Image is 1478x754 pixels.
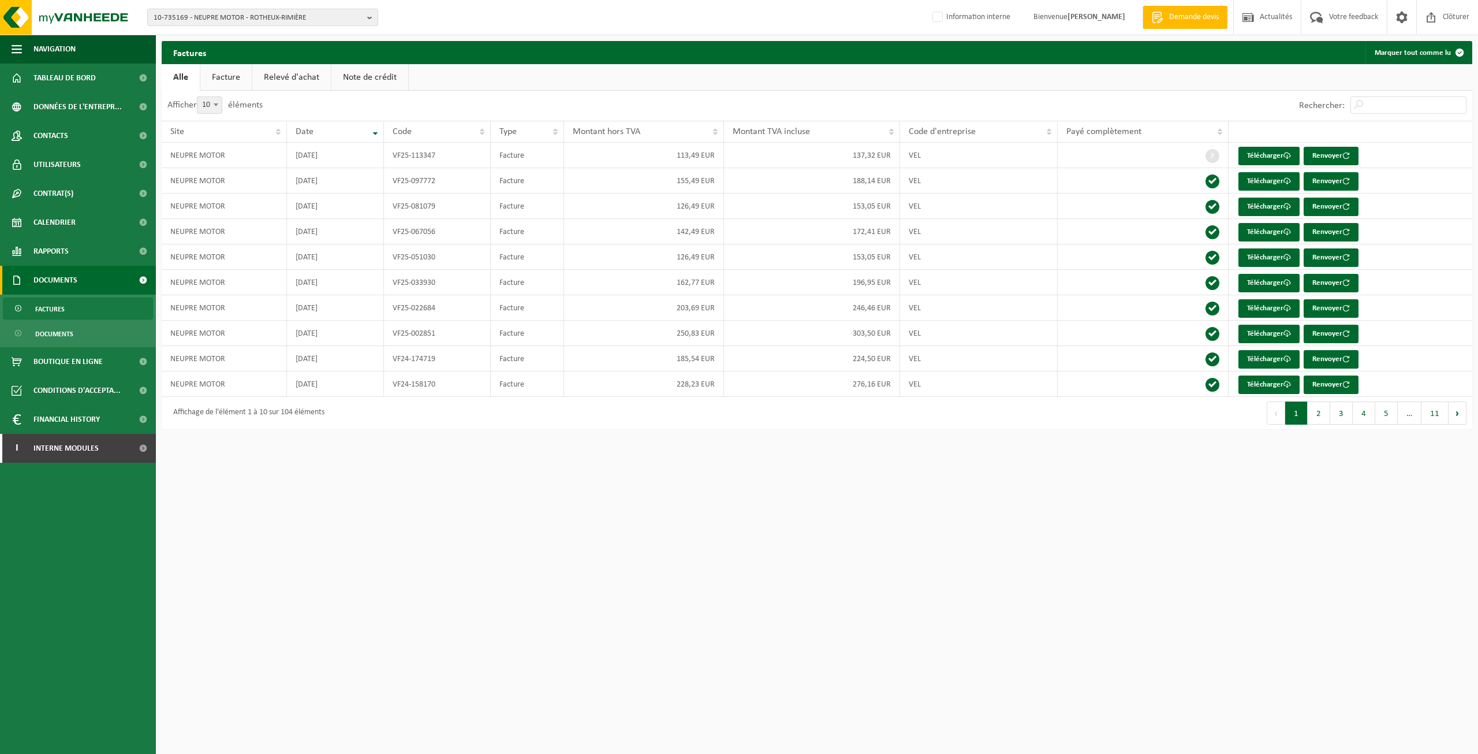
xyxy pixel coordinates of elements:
[491,244,565,270] td: Facture
[724,143,900,168] td: 137,32 EUR
[287,372,384,397] td: [DATE]
[491,194,565,219] td: Facture
[1353,402,1375,425] button: 4
[393,127,412,136] span: Code
[724,244,900,270] td: 153,05 EUR
[33,237,69,266] span: Rapports
[170,127,184,136] span: Site
[252,64,331,91] a: Relevé d'achat
[564,321,723,346] td: 250,83 EUR
[162,219,287,244] td: NEUPRE MOTOR
[724,321,900,346] td: 303,50 EUR
[724,346,900,372] td: 224,50 EUR
[573,127,640,136] span: Montant hors TVA
[1238,299,1300,318] a: Télécharger
[900,194,1057,219] td: VEL
[33,266,77,295] span: Documents
[162,41,218,64] h2: Factures
[1238,350,1300,369] a: Télécharger
[900,321,1057,346] td: VEL
[1238,325,1300,343] a: Télécharger
[564,219,723,244] td: 142,49 EUR
[1304,350,1358,369] button: Renvoyer
[35,323,73,345] span: Documents
[724,295,900,321] td: 246,46 EUR
[564,143,723,168] td: 113,49 EUR
[900,295,1057,321] td: VEL
[287,270,384,295] td: [DATE]
[197,96,222,114] span: 10
[197,97,222,113] span: 10
[491,270,565,295] td: Facture
[1449,402,1466,425] button: Next
[909,127,976,136] span: Code d'entreprise
[1304,198,1358,216] button: Renvoyer
[147,9,378,26] button: 10-735169 - NEUPRE MOTOR - ROTHEUX-RIMIÈRE
[900,219,1057,244] td: VEL
[900,244,1057,270] td: VEL
[491,346,565,372] td: Facture
[564,244,723,270] td: 126,49 EUR
[33,92,122,121] span: Données de l'entrepr...
[724,270,900,295] td: 196,95 EUR
[3,298,153,320] a: Factures
[724,219,900,244] td: 172,41 EUR
[1238,248,1300,267] a: Télécharger
[33,208,76,237] span: Calendrier
[162,194,287,219] td: NEUPRE MOTOR
[33,121,68,150] span: Contacts
[1143,6,1227,29] a: Demande devis
[491,295,565,321] td: Facture
[1238,274,1300,292] a: Télécharger
[296,127,313,136] span: Date
[564,346,723,372] td: 185,54 EUR
[287,168,384,194] td: [DATE]
[1299,101,1345,110] label: Rechercher:
[724,194,900,219] td: 153,05 EUR
[1285,402,1308,425] button: 1
[491,143,565,168] td: Facture
[900,143,1057,168] td: VEL
[1068,13,1125,21] strong: [PERSON_NAME]
[162,270,287,295] td: NEUPRE MOTOR
[491,168,565,194] td: Facture
[384,219,491,244] td: VF25-067056
[1238,376,1300,394] a: Télécharger
[162,372,287,397] td: NEUPRE MOTOR
[733,127,810,136] span: Montant TVA incluse
[564,194,723,219] td: 126,49 EUR
[33,64,96,92] span: Tableau de bord
[1304,172,1358,191] button: Renvoyer
[287,321,384,346] td: [DATE]
[499,127,517,136] span: Type
[162,143,287,168] td: NEUPRE MOTOR
[900,270,1057,295] td: VEL
[724,372,900,397] td: 276,16 EUR
[1166,12,1222,23] span: Demande devis
[287,143,384,168] td: [DATE]
[384,321,491,346] td: VF25-002851
[1238,172,1300,191] a: Télécharger
[1304,223,1358,242] button: Renvoyer
[384,270,491,295] td: VF25-033930
[564,168,723,194] td: 155,49 EUR
[167,101,263,110] label: Afficher éléments
[33,434,99,463] span: Interne modules
[167,403,324,424] div: Affichage de l'élément 1 à 10 sur 104 éléments
[724,168,900,194] td: 188,14 EUR
[162,321,287,346] td: NEUPRE MOTOR
[384,295,491,321] td: VF25-022684
[3,322,153,344] a: Documents
[384,194,491,219] td: VF25-081079
[1238,223,1300,242] a: Télécharger
[564,270,723,295] td: 162,77 EUR
[33,150,81,179] span: Utilisateurs
[1398,402,1421,425] span: …
[12,434,22,463] span: I
[900,346,1057,372] td: VEL
[930,9,1010,26] label: Information interne
[162,64,200,91] a: Alle
[1304,299,1358,318] button: Renvoyer
[564,372,723,397] td: 228,23 EUR
[384,346,491,372] td: VF24-174719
